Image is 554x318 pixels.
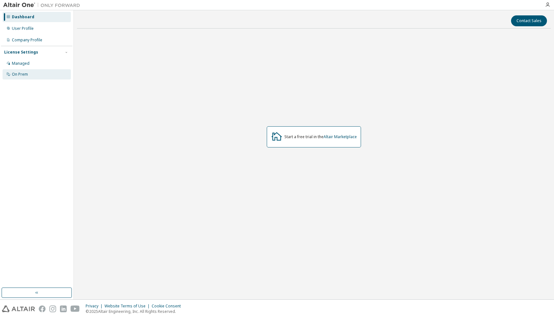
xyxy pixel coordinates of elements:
[39,305,46,312] img: facebook.svg
[86,309,185,314] p: © 2025 Altair Engineering, Inc. All Rights Reserved.
[49,305,56,312] img: instagram.svg
[3,2,83,8] img: Altair One
[12,61,29,66] div: Managed
[12,38,42,43] div: Company Profile
[511,15,547,26] button: Contact Sales
[105,304,152,309] div: Website Terms of Use
[60,305,67,312] img: linkedin.svg
[323,134,357,139] a: Altair Marketplace
[284,134,357,139] div: Start a free trial in the
[12,72,28,77] div: On Prem
[152,304,185,309] div: Cookie Consent
[71,305,80,312] img: youtube.svg
[4,50,38,55] div: License Settings
[2,305,35,312] img: altair_logo.svg
[86,304,105,309] div: Privacy
[12,26,34,31] div: User Profile
[12,14,34,20] div: Dashboard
